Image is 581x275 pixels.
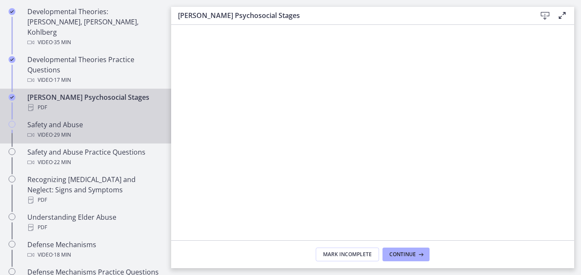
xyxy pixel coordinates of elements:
div: Safety and Abuse [27,120,161,140]
button: Mark Incomplete [316,248,379,261]
button: Continue [382,248,430,261]
div: PDF [27,195,161,205]
div: Developmental Theories: [PERSON_NAME], [PERSON_NAME], Kohlberg [27,6,161,48]
span: Continue [389,251,416,258]
span: Mark Incomplete [323,251,372,258]
span: · 35 min [53,37,71,48]
span: · 22 min [53,157,71,167]
div: Safety and Abuse Practice Questions [27,147,161,167]
div: Video [27,157,161,167]
div: Defense Mechanisms [27,239,161,260]
i: Completed [9,56,15,63]
i: Completed [9,8,15,15]
h3: [PERSON_NAME] Psychosocial Stages [178,10,523,21]
div: PDF [27,102,161,113]
div: PDF [27,222,161,233]
div: Video [27,250,161,260]
div: Understanding Elder Abuse [27,212,161,233]
span: · 17 min [53,75,71,85]
div: Developmental Theories Practice Questions [27,54,161,85]
span: · 29 min [53,130,71,140]
div: [PERSON_NAME] Psychosocial Stages [27,92,161,113]
div: Video [27,130,161,140]
div: Video [27,37,161,48]
div: Video [27,75,161,85]
i: Completed [9,94,15,101]
span: · 18 min [53,250,71,260]
div: Recognizing [MEDICAL_DATA] and Neglect: Signs and Symptoms [27,174,161,205]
